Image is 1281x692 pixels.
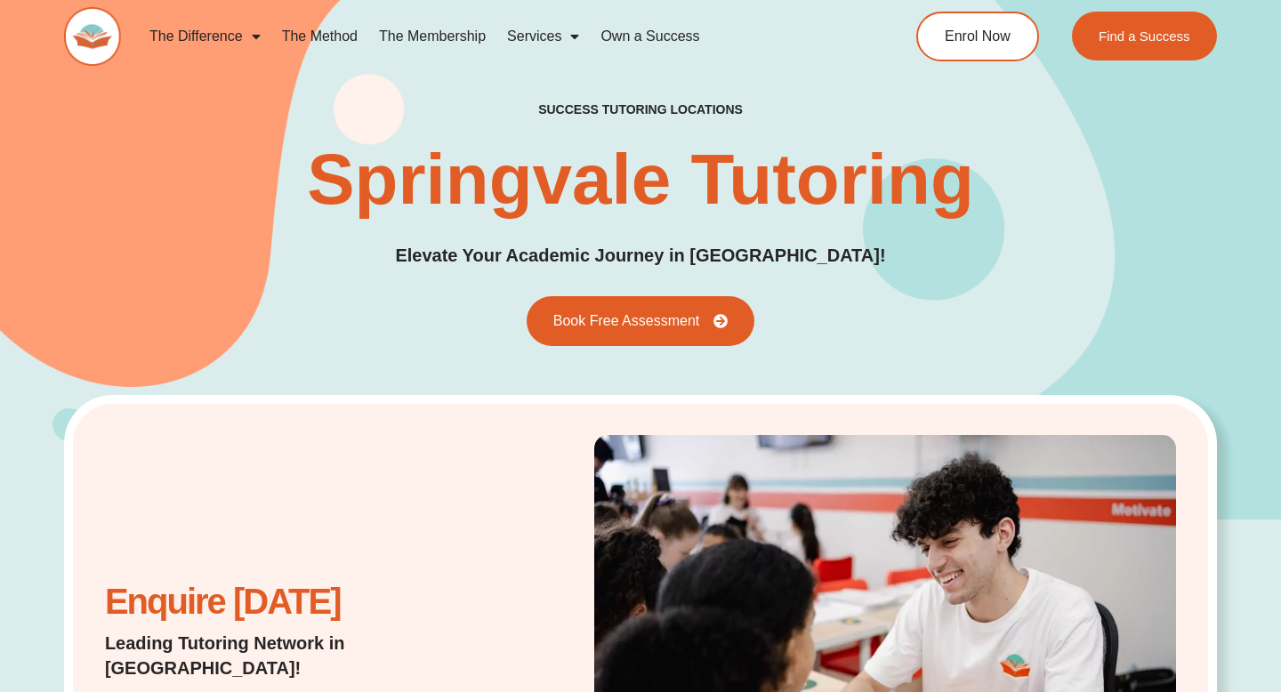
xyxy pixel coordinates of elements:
h2: Enquire [DATE] [105,591,487,613]
nav: Menu [139,16,850,57]
p: Leading Tutoring Network in [GEOGRAPHIC_DATA]! [105,631,487,680]
span: Find a Success [1099,29,1190,43]
a: Book Free Assessment [527,296,755,346]
a: The Difference [139,16,271,57]
span: Book Free Assessment [553,314,700,328]
h1: Springvale Tutoring [307,144,974,215]
a: Services [496,16,590,57]
a: The Method [271,16,368,57]
a: Enrol Now [916,12,1039,61]
h2: success tutoring locations [538,101,743,117]
a: The Membership [368,16,496,57]
a: Own a Success [590,16,710,57]
a: Find a Success [1072,12,1217,60]
span: Enrol Now [945,29,1011,44]
p: Elevate Your Academic Journey in [GEOGRAPHIC_DATA]! [395,242,885,270]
